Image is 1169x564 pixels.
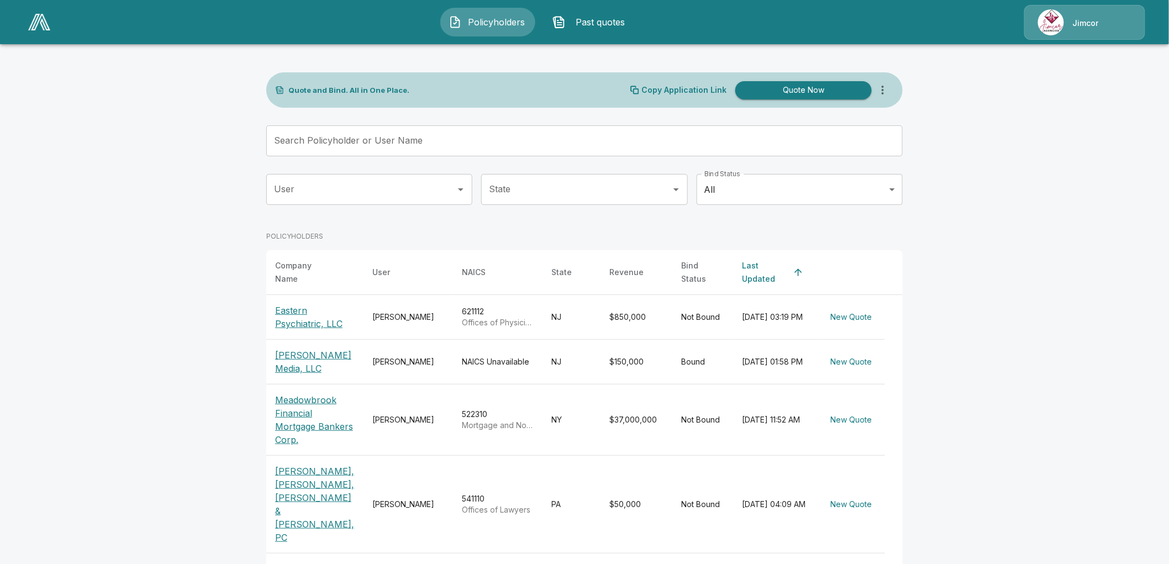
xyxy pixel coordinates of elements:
[372,312,444,323] div: [PERSON_NAME]
[601,456,672,554] td: $50,000
[609,266,644,279] div: Revenue
[372,266,390,279] div: User
[462,504,534,515] p: Offices of Lawyers
[275,304,355,330] p: Eastern Psychiatric, LLC
[372,499,444,510] div: [PERSON_NAME]
[543,384,601,456] td: NY
[462,493,534,515] div: 541110
[735,81,872,99] button: Quote Now
[288,87,409,94] p: Quote and Bind. All in One Place.
[543,295,601,340] td: NJ
[601,340,672,384] td: $150,000
[275,349,355,375] p: [PERSON_NAME] Media, LLC
[601,295,672,340] td: $850,000
[697,174,903,205] div: All
[601,384,672,456] td: $37,000,000
[462,317,534,328] p: Offices of Physicians, Mental Health Specialists
[872,79,894,101] button: more
[449,15,462,29] img: Policyholders Icon
[453,182,468,197] button: Open
[733,295,817,340] td: [DATE] 03:19 PM
[462,420,534,431] p: Mortgage and Nonmortgage Loan Brokers
[826,494,876,515] button: New Quote
[543,456,601,554] td: PA
[641,86,726,94] p: Copy Application Link
[372,356,444,367] div: [PERSON_NAME]
[466,15,527,29] span: Policyholders
[733,340,817,384] td: [DATE] 01:58 PM
[543,340,601,384] td: NJ
[672,456,733,554] td: Not Bound
[672,384,733,456] td: Not Bound
[551,266,572,279] div: State
[462,306,534,328] div: 621112
[275,259,335,286] div: Company Name
[462,409,534,431] div: 522310
[372,414,444,425] div: [PERSON_NAME]
[668,182,684,197] button: Open
[704,169,740,178] label: Bind Status
[28,14,50,30] img: AA Logo
[731,81,872,99] a: Quote Now
[570,15,631,29] span: Past quotes
[462,266,486,279] div: NAICS
[733,456,817,554] td: [DATE] 04:09 AM
[440,8,535,36] button: Policyholders IconPolicyholders
[742,259,788,286] div: Last Updated
[275,393,355,446] p: Meadowbrook Financial Mortgage Bankers Corp.
[266,231,323,241] p: POLICYHOLDERS
[672,295,733,340] td: Not Bound
[544,8,639,36] button: Past quotes IconPast quotes
[733,384,817,456] td: [DATE] 11:52 AM
[826,307,876,328] button: New Quote
[672,340,733,384] td: Bound
[275,465,355,544] p: [PERSON_NAME], [PERSON_NAME], [PERSON_NAME] & [PERSON_NAME], PC
[826,352,876,372] button: New Quote
[826,410,876,430] button: New Quote
[453,340,543,384] td: NAICS Unavailable
[552,15,566,29] img: Past quotes Icon
[672,250,733,295] th: Bind Status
